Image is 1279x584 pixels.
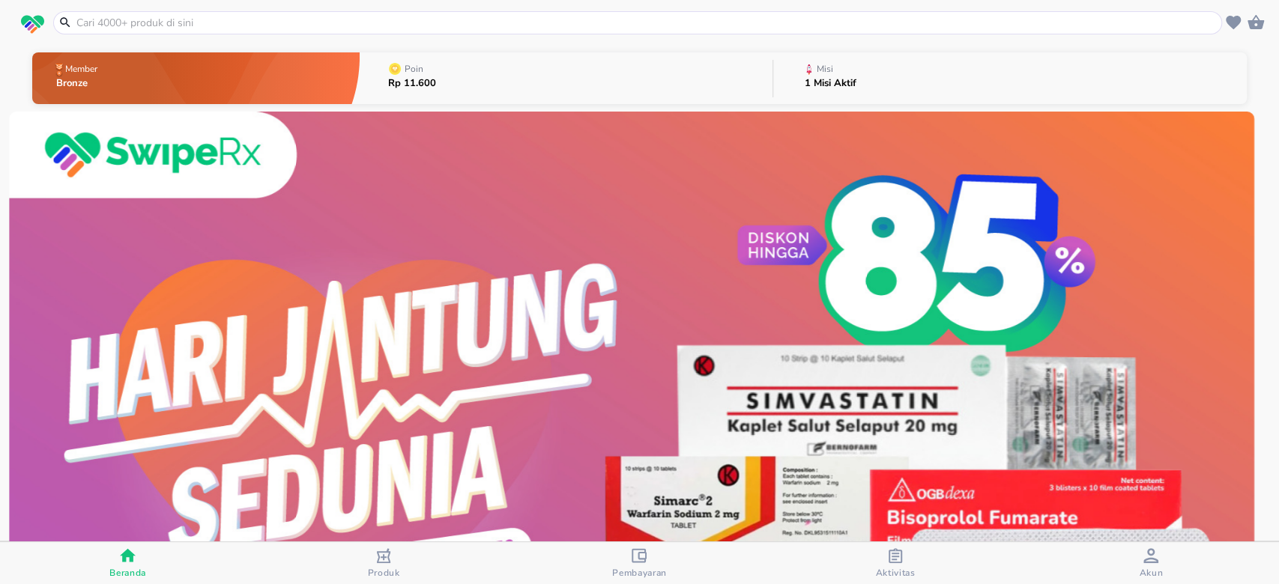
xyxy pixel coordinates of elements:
button: Produk [256,542,511,584]
button: Akun [1023,542,1279,584]
p: 1 Misi Aktif [805,79,856,88]
span: Akun [1139,567,1163,579]
button: PoinRp 11.600 [360,49,772,108]
p: Bronze [56,79,100,88]
span: Aktivitas [875,567,915,579]
span: Pembayaran [612,567,667,579]
button: Misi1 Misi Aktif [773,49,1247,108]
button: Pembayaran [512,542,767,584]
span: Produk [368,567,400,579]
button: Aktivitas [767,542,1023,584]
p: Rp 11.600 [388,79,436,88]
button: MemberBronze [32,49,360,108]
img: logo_swiperx_s.bd005f3b.svg [21,15,44,34]
input: Cari 4000+ produk di sini [75,15,1218,31]
p: Poin [405,64,423,73]
span: Beranda [109,567,146,579]
p: Member [65,64,97,73]
p: Misi [817,64,833,73]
